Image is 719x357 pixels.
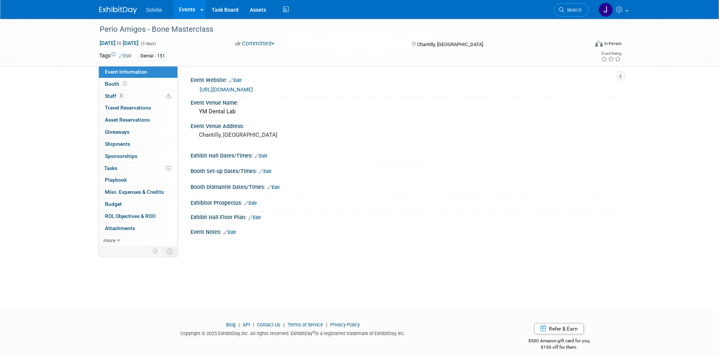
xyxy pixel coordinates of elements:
a: Attachments [99,223,177,234]
a: Sponsorships [99,150,177,162]
span: Budget [105,201,122,207]
div: Event Notes: [191,226,620,236]
a: Tasks [99,162,177,174]
span: | [237,322,242,328]
div: $500 Amazon gift card for you, [498,333,620,350]
div: Exhibitor Prospectus: [191,197,620,207]
a: Contact Us [257,322,280,328]
a: Edit [259,169,271,174]
span: Booth not reserved yet [121,81,128,87]
span: Sponsorships [105,153,137,159]
a: Travel Reservations [99,102,177,114]
span: | [282,322,286,328]
a: Booth [99,78,177,90]
div: Dental - 151 [138,52,167,60]
span: [DATE] [DATE] [99,40,139,46]
span: 3 [118,93,124,99]
a: Terms of Service [288,322,323,328]
a: Giveaways [99,126,177,138]
span: | [324,322,329,328]
span: Solvita [146,7,162,13]
span: Asset Reservations [105,117,150,123]
span: more [103,237,115,243]
span: Misc. Expenses & Credits [105,189,164,195]
a: API [243,322,250,328]
a: Privacy Policy [330,322,360,328]
a: Asset Reservations [99,114,177,126]
span: Attachments [105,225,135,231]
div: Event Venue Name: [191,97,620,107]
a: ROI, Objectives & ROO [99,210,177,222]
span: Potential Scheduling Conflict -- at least one attendee is tagged in another overlapping event. [166,93,171,100]
span: Booth [105,81,128,87]
pre: Chantilly, [GEOGRAPHIC_DATA] [199,131,361,138]
span: Travel Reservations [105,105,151,111]
img: ExhibitDay [99,6,137,14]
a: Edit [223,230,236,235]
a: Blog [226,322,236,328]
div: In-Person [604,41,622,46]
div: YM Dental Lab [196,106,614,117]
a: Edit [229,78,242,83]
td: Toggle Event Tabs [162,246,177,256]
div: Exhibit Hall Dates/Times: [191,150,620,160]
span: (3 days) [140,41,156,46]
div: $150 off for them. [498,344,620,351]
a: Refer & Earn [534,323,584,334]
a: [URL][DOMAIN_NAME] [200,87,253,93]
div: Copyright © 2025 ExhibitDay, Inc. All rights reserved. ExhibitDay is a registered trademark of Ex... [99,328,487,337]
span: Giveaways [105,129,129,135]
div: Event Website: [191,74,620,84]
a: Edit [244,201,257,206]
span: Chantilly, [GEOGRAPHIC_DATA] [417,42,483,47]
a: Event Information [99,66,177,78]
span: Tasks [104,165,117,171]
a: Edit [119,53,131,59]
span: Playbook [105,177,127,183]
a: Staff3 [99,90,177,102]
div: Event Format [544,39,622,51]
a: Edit [255,153,267,159]
a: Search [554,3,589,17]
div: Booth Set-up Dates/Times: [191,165,620,175]
img: Format-Inperson.png [595,40,603,46]
a: Playbook [99,174,177,186]
div: Perio Amigos - Bone Masterclass [97,23,577,36]
span: ROI, Objectives & ROO [105,213,156,219]
a: Edit [248,215,261,220]
sup: ® [313,330,315,334]
a: Edit [267,185,280,190]
a: Budget [99,198,177,210]
div: Event Rating [601,52,621,56]
img: Josh Richardson [599,3,613,17]
a: Shipments [99,138,177,150]
button: Committed [232,40,277,48]
span: | [251,322,256,328]
a: more [99,235,177,246]
span: to [115,40,123,46]
div: Exhibit Hall Floor Plan: [191,212,620,221]
span: Search [564,7,582,13]
div: Booth Dismantle Dates/Times: [191,181,620,191]
a: Misc. Expenses & Credits [99,186,177,198]
td: Tags [99,52,131,60]
td: Personalize Event Tab Strip [149,246,162,256]
span: Shipments [105,141,130,147]
div: Event Venue Address: [191,121,620,130]
span: Event Information [105,69,147,75]
span: Staff [105,93,124,99]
